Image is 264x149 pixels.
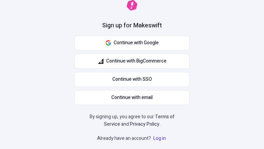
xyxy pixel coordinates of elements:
[97,135,167,142] p: Already have an account?
[130,121,159,128] a: Privacy Policy
[74,54,190,69] button: Continue with BigCommerce
[114,39,159,47] span: Continue with Google
[74,90,190,105] button: Continue with email
[74,72,190,87] a: Continue with SSO
[106,57,167,65] span: Continue with BigCommerce
[152,135,167,142] a: Log in
[74,35,190,50] button: Continue with Google
[104,113,175,128] a: Terms of Service
[87,113,177,128] p: By signing up, you agree to our and .
[111,94,153,101] span: Continue with email
[102,21,162,30] h1: Sign up for Makeswift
